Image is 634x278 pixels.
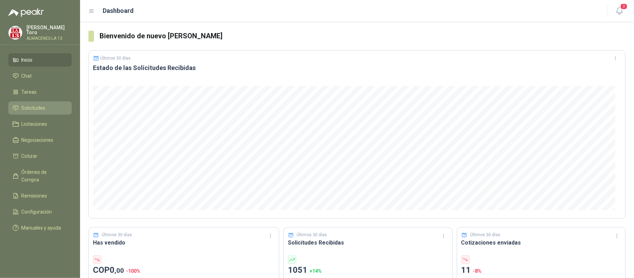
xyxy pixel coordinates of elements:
span: Negociaciones [22,136,54,144]
h1: Dashboard [103,6,134,16]
span: Solicitudes [22,104,46,112]
h3: Bienvenido de nuevo [PERSON_NAME] [100,31,626,41]
h3: Has vendido [93,238,275,247]
a: Cotizar [8,149,72,163]
a: Solicitudes [8,101,72,115]
p: 11 [461,264,621,277]
a: Configuración [8,205,72,218]
span: + 14 % [310,268,322,274]
span: Cotizar [22,152,38,160]
a: Remisiones [8,189,72,202]
a: Licitaciones [8,117,72,131]
button: 3 [613,5,626,17]
span: Manuales y ayuda [22,224,61,232]
p: Últimos 30 días [101,56,131,61]
span: Tareas [22,88,37,96]
span: -8 % [473,268,482,274]
img: Logo peakr [8,8,44,17]
h3: Cotizaciones enviadas [461,238,621,247]
a: Chat [8,69,72,83]
span: Chat [22,72,32,80]
a: Tareas [8,85,72,99]
p: Últimos 30 días [297,232,327,238]
span: 3 [620,3,628,10]
span: ,00 [115,267,124,275]
a: Negociaciones [8,133,72,147]
p: 1051 [288,264,448,277]
h3: Estado de las Solicitudes Recibidas [93,64,621,72]
span: Inicio [22,56,33,64]
p: [PERSON_NAME] Toro [26,25,72,35]
p: Últimos 30 días [470,232,500,238]
span: 0 [110,265,124,275]
p: ALMACENES LA 13 [26,36,72,40]
span: -100 % [126,268,140,274]
a: Inicio [8,53,72,67]
span: Remisiones [22,192,47,200]
span: Configuración [22,208,52,216]
p: Últimos 30 días [102,232,132,238]
span: Órdenes de Compra [22,168,65,184]
span: Licitaciones [22,120,47,128]
a: Manuales y ayuda [8,221,72,234]
a: Órdenes de Compra [8,165,72,186]
img: Company Logo [9,26,22,39]
h3: Solicitudes Recibidas [288,238,448,247]
p: COP [93,264,275,277]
